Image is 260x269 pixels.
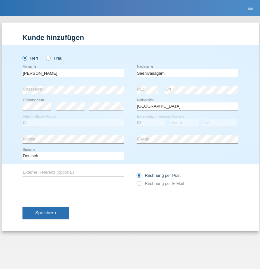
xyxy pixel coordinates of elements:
label: Frau [46,56,62,61]
input: Rechnung per Post [137,173,141,181]
a: menu [244,6,257,10]
h1: Kunde hinzufügen [22,34,238,42]
label: Rechnung per Post [137,173,181,178]
input: Rechnung per E-Mail [137,181,141,189]
button: Speichern [22,207,69,219]
input: Herr [22,56,27,60]
input: Frau [46,56,50,60]
label: Herr [22,56,39,61]
label: Rechnung per E-Mail [137,181,184,186]
i: menu [247,5,254,12]
span: Speichern [35,210,56,215]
